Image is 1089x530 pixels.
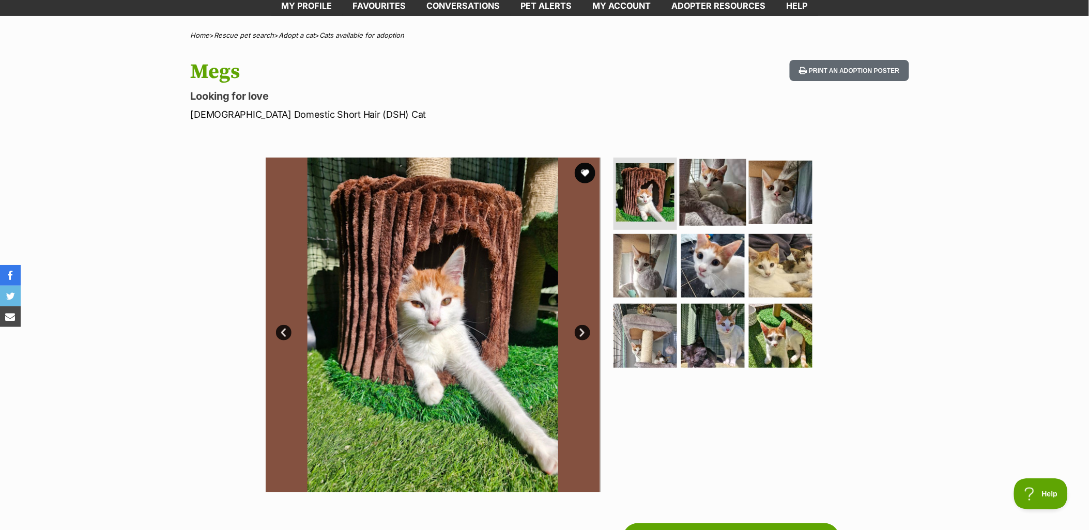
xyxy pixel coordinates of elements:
[749,234,812,298] img: Photo of Megs
[1014,478,1068,509] iframe: Help Scout Beacon - Open
[680,159,746,226] img: Photo of Megs
[276,325,292,340] a: Prev
[279,31,315,39] a: Adopt a cat
[616,163,674,222] img: Photo of Megs
[320,31,405,39] a: Cats available for adoption
[266,158,601,492] img: Photo of Megs
[191,89,628,103] p: Looking for love
[749,304,812,367] img: Photo of Megs
[681,304,745,367] img: Photo of Megs
[191,107,628,121] p: [DEMOGRAPHIC_DATA] Domestic Short Hair (DSH) Cat
[191,60,628,84] h1: Megs
[600,158,935,492] img: Photo of Megs
[613,304,677,367] img: Photo of Megs
[681,234,745,298] img: Photo of Megs
[575,163,595,183] button: favourite
[165,32,925,39] div: > > >
[790,60,909,81] button: Print an adoption poster
[575,325,590,340] a: Next
[613,234,677,298] img: Photo of Megs
[214,31,274,39] a: Rescue pet search
[749,161,812,224] img: Photo of Megs
[191,31,210,39] a: Home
